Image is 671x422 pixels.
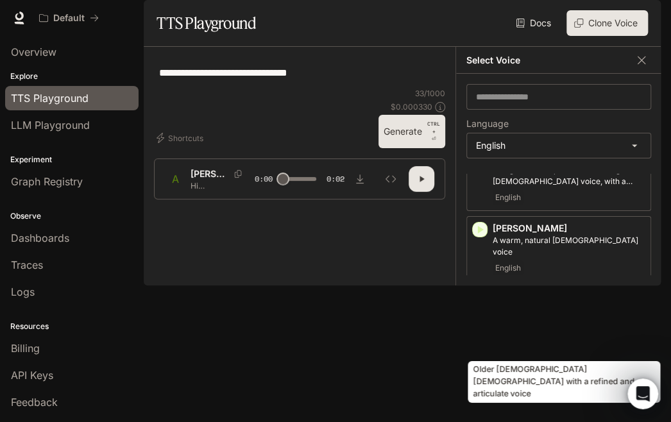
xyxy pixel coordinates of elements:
[347,166,373,192] button: Download audio
[415,88,445,99] p: 33 / 1000
[493,190,523,205] span: English
[378,115,445,148] button: GenerateCTRL +⏎
[165,169,185,189] div: A
[513,10,556,36] a: Docs
[327,173,344,185] span: 0:02
[627,378,658,409] iframe: Intercom live chat
[229,170,247,178] button: Copy Voice ID
[255,173,273,185] span: 0:00
[467,133,650,158] div: English
[191,180,250,191] p: Hi [PERSON_NAME] How are you doing [DATE]
[493,260,523,276] span: English
[191,167,229,180] p: [PERSON_NAME]
[53,13,85,24] p: Default
[427,120,440,143] p: ⏎
[493,164,645,187] p: Energetic and expressive mid-range male voice, with a mildly nasal quality
[466,119,509,128] p: Language
[391,101,432,112] p: $ 0.000330
[427,120,440,135] p: CTRL +
[493,235,645,258] p: A warm, natural female voice
[468,361,660,403] div: Older [DEMOGRAPHIC_DATA] [DEMOGRAPHIC_DATA] with a refined and articulate voice
[378,166,403,192] button: Inspect
[157,10,256,36] h1: TTS Playground
[493,222,645,235] p: [PERSON_NAME]
[154,128,208,148] button: Shortcuts
[33,5,105,31] button: All workspaces
[566,10,648,36] button: Clone Voice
